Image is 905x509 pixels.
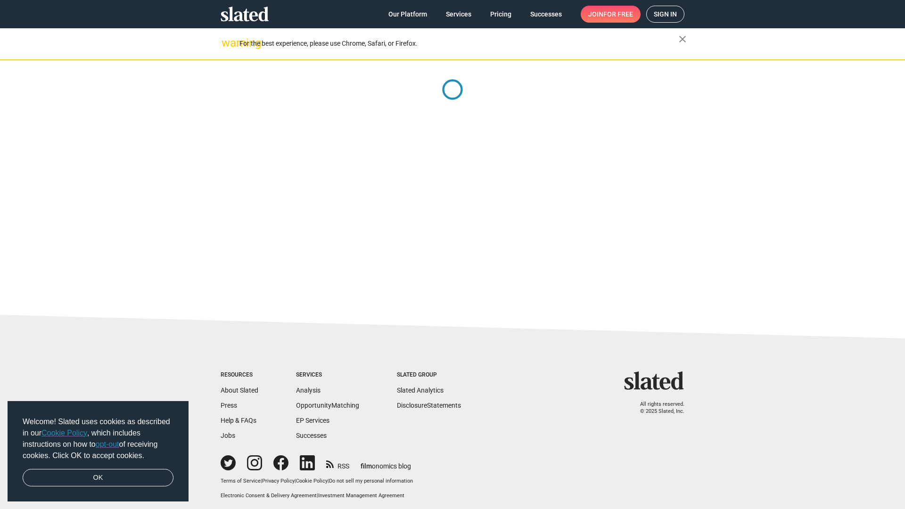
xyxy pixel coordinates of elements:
[23,416,173,461] span: Welcome! Slated uses cookies as described in our , which includes instructions on how to of recei...
[326,456,349,471] a: RSS
[381,6,435,23] a: Our Platform
[221,417,256,424] a: Help & FAQs
[328,478,329,484] span: |
[530,6,562,23] span: Successes
[646,6,684,23] a: Sign in
[295,478,296,484] span: |
[317,493,318,499] span: |
[296,371,359,379] div: Services
[483,6,519,23] a: Pricing
[581,6,641,23] a: Joinfor free
[8,401,189,502] div: cookieconsent
[296,417,329,424] a: EP Services
[296,432,327,439] a: Successes
[677,33,688,45] mat-icon: close
[296,402,359,409] a: OpportunityMatching
[221,432,235,439] a: Jobs
[388,6,427,23] span: Our Platform
[318,493,404,499] a: Investment Management Agreement
[221,478,261,484] a: Terms of Service
[397,371,461,379] div: Slated Group
[654,6,677,22] span: Sign in
[523,6,569,23] a: Successes
[361,462,372,470] span: film
[41,429,87,437] a: Cookie Policy
[221,402,237,409] a: Press
[221,386,258,394] a: About Slated
[397,402,461,409] a: DisclosureStatements
[221,493,317,499] a: Electronic Consent & Delivery Agreement
[296,386,321,394] a: Analysis
[397,386,444,394] a: Slated Analytics
[329,478,413,485] button: Do not sell my personal information
[588,6,633,23] span: Join
[96,440,119,448] a: opt-out
[490,6,511,23] span: Pricing
[361,454,411,471] a: filmonomics blog
[261,478,262,484] span: |
[222,37,233,49] mat-icon: warning
[603,6,633,23] span: for free
[221,371,258,379] div: Resources
[446,6,471,23] span: Services
[239,37,679,50] div: For the best experience, please use Chrome, Safari, or Firefox.
[438,6,479,23] a: Services
[630,401,684,415] p: All rights reserved. © 2025 Slated, Inc.
[262,478,295,484] a: Privacy Policy
[23,469,173,487] a: dismiss cookie message
[296,478,328,484] a: Cookie Policy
